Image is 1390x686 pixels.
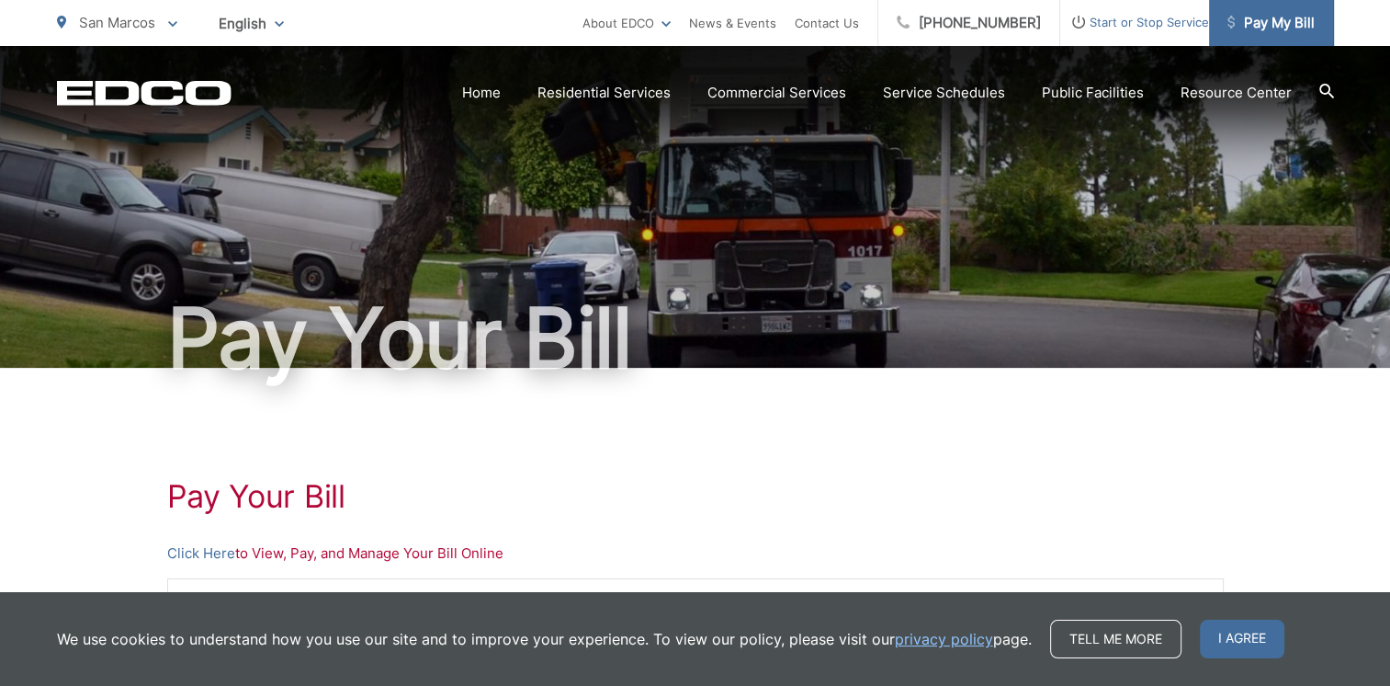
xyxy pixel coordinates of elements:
[1227,12,1315,34] span: Pay My Bill
[57,80,232,106] a: EDCD logo. Return to the homepage.
[883,82,1005,104] a: Service Schedules
[462,82,501,104] a: Home
[205,7,298,40] span: English
[167,478,1224,515] h1: Pay Your Bill
[537,82,671,104] a: Residential Services
[707,82,846,104] a: Commercial Services
[895,628,993,650] a: privacy policy
[1181,82,1292,104] a: Resource Center
[57,628,1032,650] p: We use cookies to understand how you use our site and to improve your experience. To view our pol...
[582,12,671,34] a: About EDCO
[1042,82,1144,104] a: Public Facilities
[167,543,235,565] a: Click Here
[79,14,155,31] span: San Marcos
[689,12,776,34] a: News & Events
[795,12,859,34] a: Contact Us
[57,292,1334,384] h1: Pay Your Bill
[167,543,1224,565] p: to View, Pay, and Manage Your Bill Online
